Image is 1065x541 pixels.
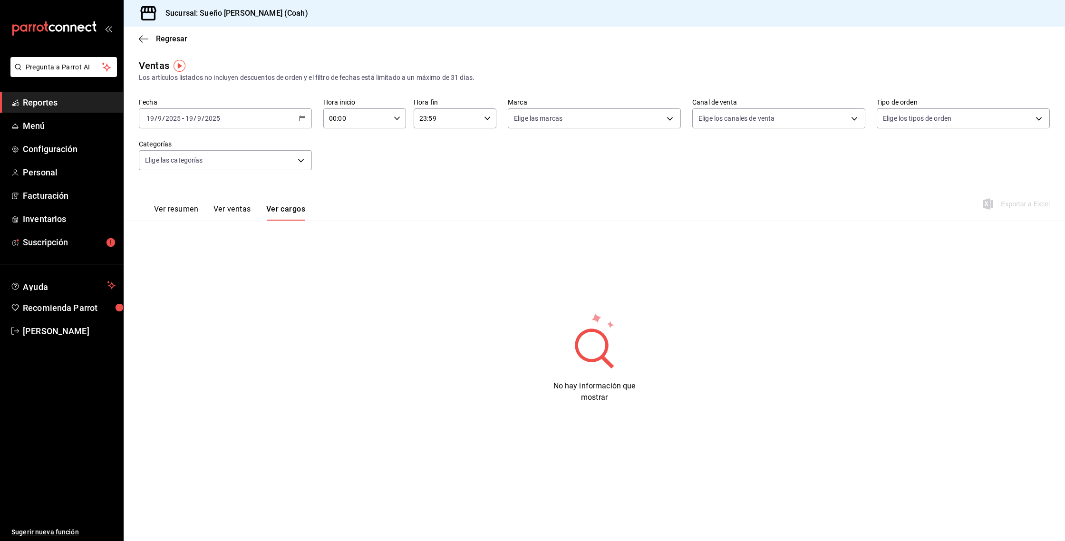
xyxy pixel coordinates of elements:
[202,115,204,122] span: /
[182,115,184,122] span: -
[156,34,187,43] span: Regresar
[10,57,117,77] button: Pregunta a Parrot AI
[139,99,312,106] label: Fecha
[514,114,562,123] span: Elige las marcas
[23,236,116,249] span: Suscripción
[23,325,116,338] span: [PERSON_NAME]
[23,96,116,109] span: Reportes
[146,115,155,122] input: --
[877,99,1050,106] label: Tipo de orden
[139,141,312,147] label: Categorías
[139,58,169,73] div: Ventas
[23,189,116,202] span: Facturación
[414,99,496,106] label: Hora fin
[194,115,196,122] span: /
[266,204,306,221] button: Ver cargos
[158,8,308,19] h3: Sucursal: Sueño [PERSON_NAME] (Coah)
[105,25,112,32] button: open_drawer_menu
[26,62,102,72] span: Pregunta a Parrot AI
[692,99,865,106] label: Canal de venta
[323,99,406,106] label: Hora inicio
[155,115,157,122] span: /
[174,60,185,72] img: Tooltip marker
[139,34,187,43] button: Regresar
[23,166,116,179] span: Personal
[23,119,116,132] span: Menú
[157,115,162,122] input: --
[185,115,194,122] input: --
[883,114,951,123] span: Elige los tipos de orden
[162,115,165,122] span: /
[698,114,775,123] span: Elige los canales de venta
[23,301,116,314] span: Recomienda Parrot
[213,204,251,221] button: Ver ventas
[154,204,198,221] button: Ver resumen
[165,115,181,122] input: ----
[7,69,117,79] a: Pregunta a Parrot AI
[145,155,203,165] span: Elige las categorías
[23,143,116,155] span: Configuración
[154,204,305,221] div: navigation tabs
[11,527,116,537] span: Sugerir nueva función
[204,115,221,122] input: ----
[139,73,1050,83] div: Los artículos listados no incluyen descuentos de orden y el filtro de fechas está limitado a un m...
[553,381,636,402] span: No hay información que mostrar
[23,280,103,291] span: Ayuda
[197,115,202,122] input: --
[23,213,116,225] span: Inventarios
[508,99,681,106] label: Marca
